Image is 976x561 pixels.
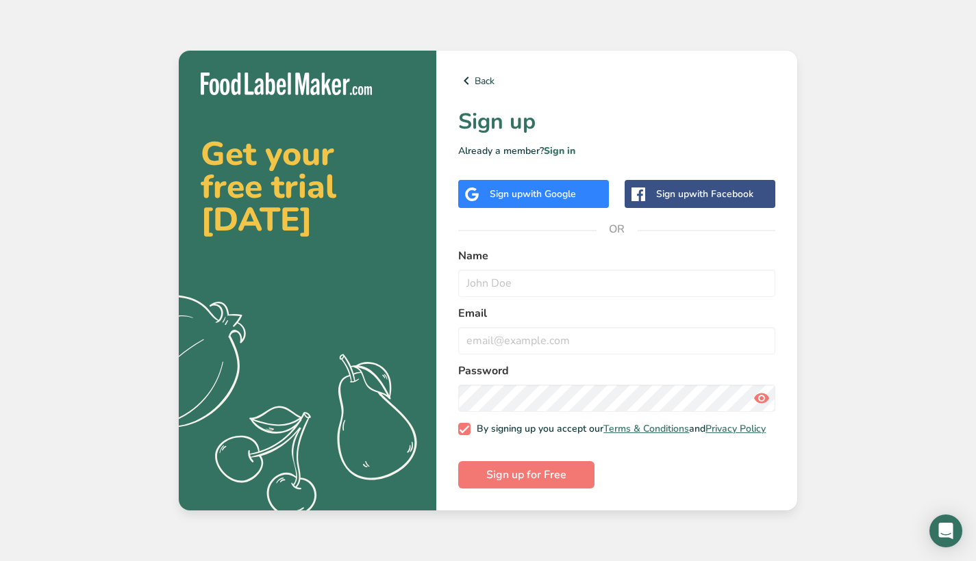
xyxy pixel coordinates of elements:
[201,73,372,95] img: Food Label Maker
[929,514,962,547] div: Open Intercom Messenger
[458,270,775,297] input: John Doe
[597,209,638,250] span: OR
[689,187,753,200] span: with Facebook
[458,105,775,138] h1: Sign up
[458,144,775,158] p: Already a member?
[458,327,775,354] input: email@example.com
[458,305,775,322] label: Email
[458,363,775,379] label: Password
[486,467,566,483] span: Sign up for Free
[603,422,689,435] a: Terms & Conditions
[458,461,595,488] button: Sign up for Free
[656,187,753,201] div: Sign up
[544,144,575,157] a: Sign in
[201,138,414,236] h2: Get your free trial [DATE]
[523,187,576,200] span: with Google
[705,422,766,435] a: Privacy Policy
[471,423,766,435] span: By signing up you accept our and
[490,187,576,201] div: Sign up
[458,248,775,264] label: Name
[458,73,775,89] a: Back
